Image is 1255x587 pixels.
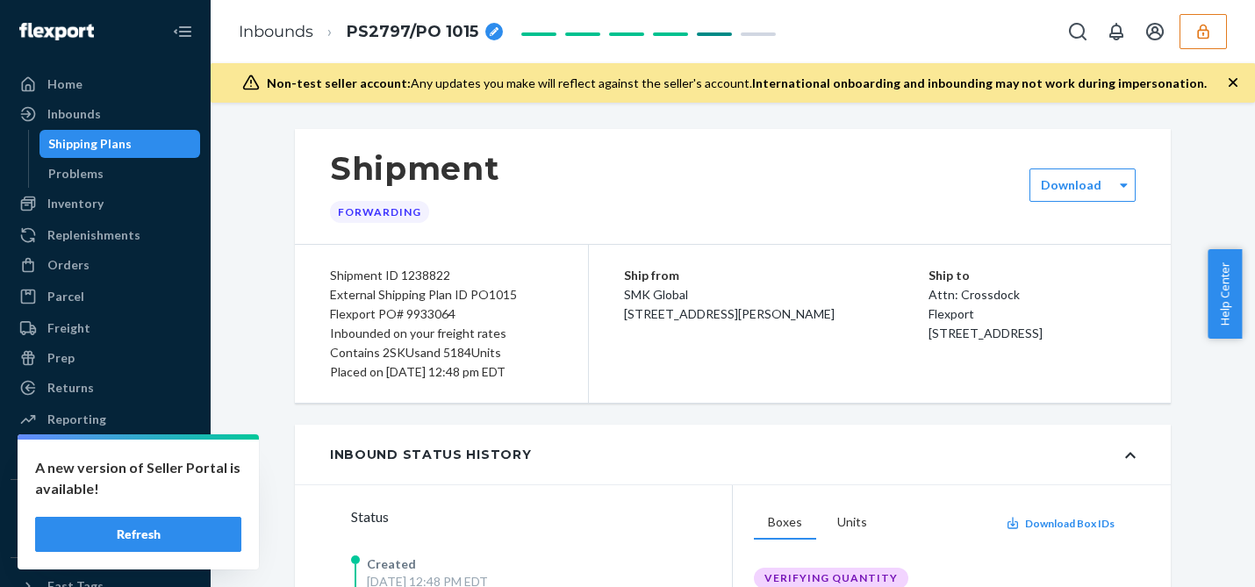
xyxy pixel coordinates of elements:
[47,226,140,244] div: Replenishments
[330,446,531,463] div: Inbound Status History
[823,506,881,540] button: Units
[929,285,1137,304] p: Attn: Crossdock
[239,22,313,41] a: Inbounds
[11,529,200,550] a: Add Integration
[48,165,104,183] div: Problems
[11,221,200,249] a: Replenishments
[624,266,929,285] p: Ship from
[165,14,200,49] button: Close Navigation
[19,23,94,40] img: Flexport logo
[47,288,84,305] div: Parcel
[330,150,499,187] h1: Shipment
[267,75,1207,92] div: Any updates you make will reflect against the seller's account.
[225,6,517,58] ol: breadcrumbs
[11,251,200,279] a: Orders
[1099,14,1134,49] button: Open notifications
[11,100,200,128] a: Inbounds
[929,304,1137,324] p: Flexport
[330,324,553,343] div: Inbounded on your freight rates
[624,287,835,321] span: SMK Global [STREET_ADDRESS][PERSON_NAME]
[47,195,104,212] div: Inventory
[330,362,553,382] div: Placed on [DATE] 12:48 pm EDT
[47,319,90,337] div: Freight
[330,266,553,285] div: Shipment ID 1238822
[1060,14,1095,49] button: Open Search Box
[11,374,200,402] a: Returns
[347,21,478,44] span: PS2797/PO 1015
[1141,534,1237,578] iframe: Opens a widget where you can chat to one of our agents
[47,411,106,428] div: Reporting
[11,190,200,218] a: Inventory
[47,256,90,274] div: Orders
[351,506,732,527] div: Status
[39,130,201,158] a: Shipping Plans
[1208,249,1242,339] button: Help Center
[764,571,898,585] span: VERIFYING QUANTITY
[11,70,200,98] a: Home
[47,379,94,397] div: Returns
[754,506,816,540] button: Boxes
[11,494,200,522] button: Integrations
[929,326,1043,340] span: [STREET_ADDRESS]
[267,75,411,90] span: Non-test seller account:
[11,344,200,372] a: Prep
[47,75,82,93] div: Home
[47,105,101,123] div: Inbounds
[47,349,75,367] div: Prep
[330,201,429,223] div: Forwarding
[39,160,201,188] a: Problems
[367,556,416,571] span: Created
[752,75,1207,90] span: International onboarding and inbounding may not work during impersonation.
[330,304,553,324] div: Flexport PO# 9933064
[35,517,241,552] button: Refresh
[11,437,200,465] a: Billing
[330,285,553,304] div: External Shipping Plan ID PO1015
[11,314,200,342] a: Freight
[1137,14,1173,49] button: Open account menu
[1006,516,1115,531] button: Download Box IDs
[330,343,553,362] div: Contains 2 SKUs and 5184 Units
[1041,176,1101,194] label: Download
[929,266,1137,285] p: Ship to
[11,283,200,311] a: Parcel
[11,405,200,433] a: Reporting
[48,135,132,153] div: Shipping Plans
[35,457,241,499] p: A new version of Seller Portal is available!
